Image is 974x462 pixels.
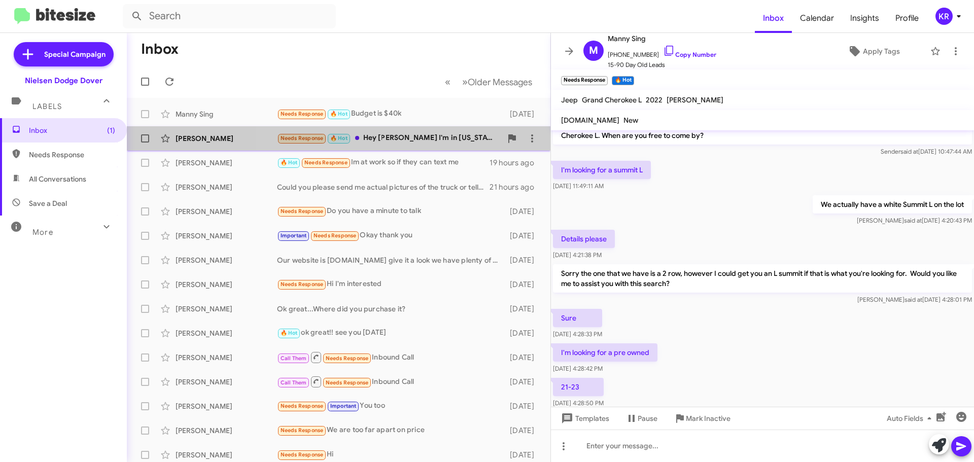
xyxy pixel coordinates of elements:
div: [DATE] [505,304,542,314]
div: [PERSON_NAME] [176,206,277,217]
p: We actually have a white Summit L on the lot [813,195,972,214]
button: Mark Inactive [666,409,739,428]
span: Mark Inactive [686,409,730,428]
small: Needs Response [561,76,608,85]
span: Save a Deal [29,198,67,208]
span: [DATE] 4:28:50 PM [553,399,604,407]
a: Special Campaign [14,42,114,66]
div: Budget is $40k [277,108,505,120]
span: 15-90 Day Old Leads [608,60,716,70]
button: Next [456,72,538,92]
span: Needs Response [314,232,357,239]
span: [PERSON_NAME] [DATE] 4:20:43 PM [857,217,972,224]
span: 🔥 Hot [281,159,298,166]
span: said at [900,148,918,155]
span: Needs Response [281,111,324,117]
div: [PERSON_NAME] [176,255,277,265]
div: We are too far apart on price [277,424,505,436]
span: Auto Fields [887,409,935,428]
div: Do you have a minute to talk [277,205,505,217]
div: [DATE] [505,109,542,119]
span: said at [905,296,922,303]
h1: Inbox [141,41,179,57]
span: Call Them [281,379,307,386]
span: Needs Response [281,281,324,288]
a: Profile [887,4,927,33]
span: M [589,43,598,59]
span: (1) [107,125,115,135]
span: [DATE] 4:28:33 PM [553,330,602,338]
span: Needs Response [304,159,347,166]
div: [DATE] [505,255,542,265]
span: [DOMAIN_NAME] [561,116,619,125]
div: 21 hours ago [490,182,542,192]
div: [DATE] [505,279,542,290]
div: [PERSON_NAME] [176,231,277,241]
span: Jeep [561,95,578,104]
div: [PERSON_NAME] [176,352,277,363]
p: Sorry the one that we have is a 2 row, however I could get you an L summit if that is what you're... [553,264,972,293]
div: Inbound Call [277,351,505,364]
nav: Page navigation example [439,72,538,92]
span: Needs Response [326,355,369,362]
span: Needs Response [29,150,115,160]
div: [PERSON_NAME] [176,401,277,411]
p: Hi [PERSON_NAME] this is [PERSON_NAME], BDC Manager at Dodge Dover. I saw you connected with us a... [553,116,972,145]
div: [DATE] [505,425,542,436]
span: [DATE] 4:21:38 PM [553,251,602,259]
a: Copy Number [663,51,716,58]
div: Okay thank you [277,230,505,241]
span: Grand Cherokee L [582,95,642,104]
span: Important [281,232,307,239]
div: Our website is [DOMAIN_NAME] give it a look we have plenty of vehicles [277,255,505,265]
div: [DATE] [505,401,542,411]
span: Insights [842,4,887,33]
button: KR [927,8,963,25]
span: Important [330,403,357,409]
span: Needs Response [281,208,324,215]
div: Im at work so if they can text me [277,157,490,168]
span: 2022 [646,95,663,104]
span: 🔥 Hot [281,330,298,336]
div: [DATE] [505,377,542,387]
span: Templates [559,409,609,428]
span: 🔥 Hot [330,111,347,117]
span: [PERSON_NAME] [667,95,723,104]
div: [PERSON_NAME] [176,182,277,192]
div: 19 hours ago [490,158,542,168]
div: [PERSON_NAME] [176,450,277,460]
div: Manny Sing [176,109,277,119]
p: I'm looking for a pre owned [553,343,657,362]
div: Hi [277,449,505,460]
span: Special Campaign [44,49,106,59]
div: KR [935,8,953,25]
div: [DATE] [505,450,542,460]
span: New [623,116,638,125]
div: [DATE] [505,206,542,217]
div: Nielsen Dodge Dover [25,76,102,86]
span: [PERSON_NAME] [DATE] 4:28:01 PM [857,296,972,303]
span: Manny Sing [608,32,716,45]
span: [PHONE_NUMBER] [608,45,716,60]
button: Previous [439,72,457,92]
span: Sender [DATE] 10:47:44 AM [881,148,972,155]
span: « [445,76,450,88]
div: Hi I'm interested [277,278,505,290]
div: Hey [PERSON_NAME] I'm in [US_STATE] for parents weekend! Let's talk [DATE]. Thx [277,132,502,144]
p: 21-23 [553,378,604,396]
span: Older Messages [468,77,532,88]
div: [PERSON_NAME] [176,328,277,338]
button: Templates [551,409,617,428]
div: Inbound Call [277,375,505,388]
a: Inbox [755,4,792,33]
div: [PERSON_NAME] [176,377,277,387]
span: said at [904,217,922,224]
button: Apply Tags [821,42,925,60]
input: Search [123,4,336,28]
span: [DATE] 11:49:11 AM [553,182,604,190]
span: More [32,228,53,237]
span: Needs Response [326,379,369,386]
button: Auto Fields [879,409,944,428]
